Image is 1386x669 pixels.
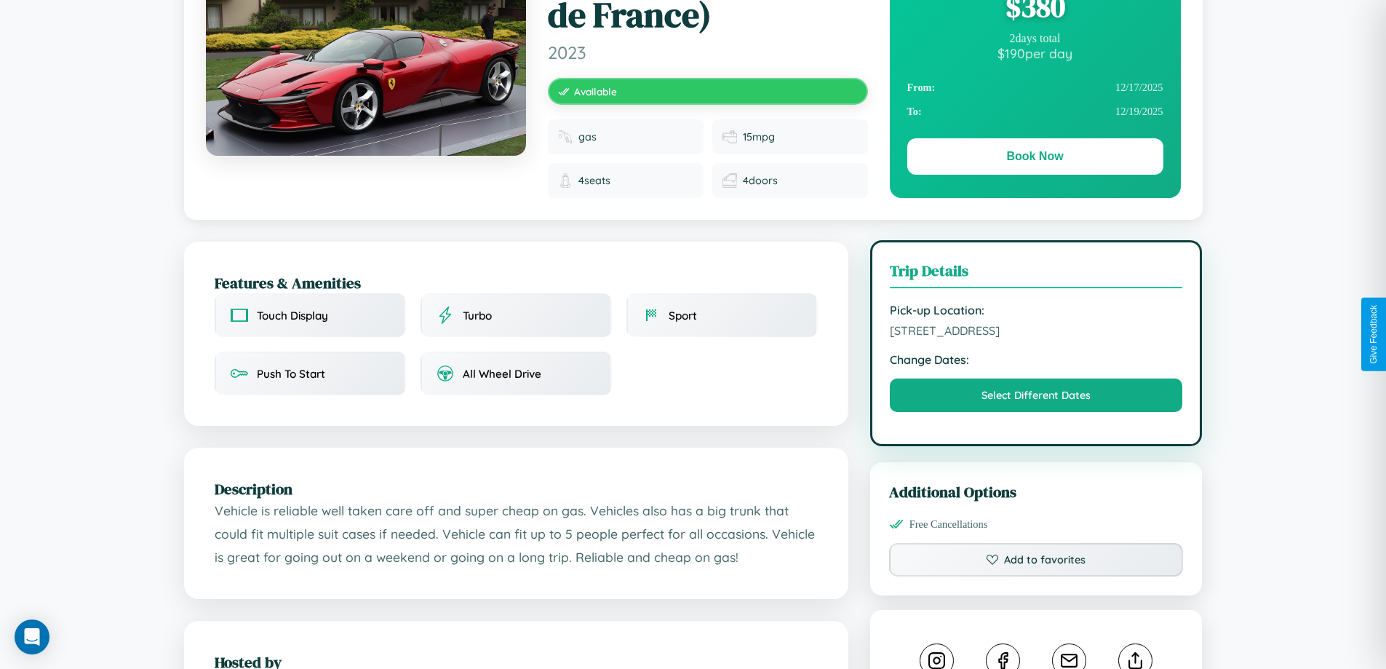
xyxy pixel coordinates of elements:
span: 2023 [548,41,868,63]
span: Free Cancellations [909,518,988,531]
div: Give Feedback [1369,305,1379,364]
img: Fuel type [558,130,573,144]
h2: Features & Amenities [215,272,818,293]
h3: Trip Details [890,260,1183,288]
strong: Pick-up Location: [890,303,1183,317]
span: 15 mpg [743,130,775,143]
strong: To: [907,106,922,118]
button: Add to favorites [889,543,1184,577]
strong: Change Dates: [890,352,1183,367]
div: 12 / 17 / 2025 [907,76,1163,100]
span: 4 seats [578,174,610,187]
img: Fuel efficiency [722,130,737,144]
span: Available [574,85,617,98]
div: Open Intercom Messenger [15,619,49,654]
span: [STREET_ADDRESS] [890,323,1183,338]
span: Sport [669,309,697,322]
h2: Description [215,478,818,499]
div: 2 days total [907,32,1163,45]
span: Turbo [463,309,492,322]
p: Vehicle is reliable well taken care off and super cheap on gas. Vehicles also has a big trunk tha... [215,499,818,569]
button: Book Now [907,138,1163,175]
div: 12 / 19 / 2025 [907,100,1163,124]
button: Select Different Dates [890,379,1183,412]
h3: Additional Options [889,481,1184,502]
span: Push To Start [257,367,325,381]
span: gas [578,130,597,143]
span: 4 doors [743,174,778,187]
img: Seats [558,173,573,188]
div: $ 190 per day [907,45,1163,61]
strong: From: [907,82,936,94]
span: All Wheel Drive [463,367,541,381]
img: Doors [722,173,737,188]
span: Touch Display [257,309,328,322]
